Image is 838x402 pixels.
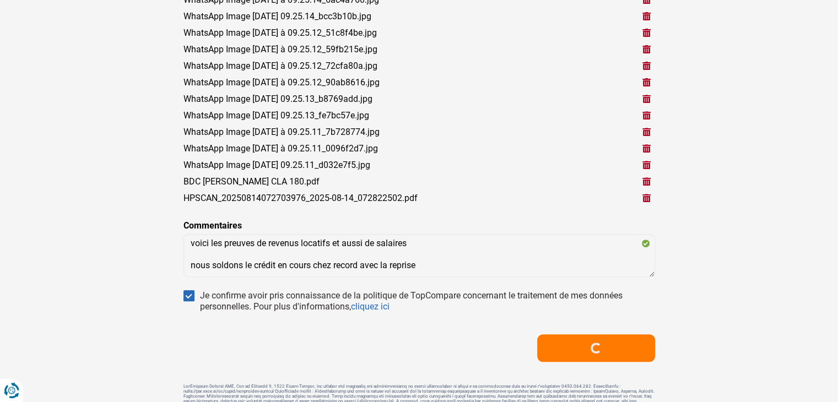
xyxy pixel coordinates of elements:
[183,219,242,232] label: Commentaires
[183,61,377,71] div: WhatsApp Image [DATE] à 09.25.12_72cfa80a.jpg
[183,110,369,121] div: WhatsApp Image [DATE] 09.25.13_fe7bc57e.jpg
[200,290,655,312] div: Je confirme avoir pris connaissance de la politique de TopCompare concernant le traitement de mes...
[183,160,370,170] div: WhatsApp Image [DATE] 09.25.11_d032e7f5.jpg
[183,176,320,187] div: BDC [PERSON_NAME] CLA 180.pdf
[183,193,418,203] div: HPSCAN_20250814072703976_2025-08-14_072822502.pdf
[183,94,372,104] div: WhatsApp Image [DATE] 09.25.13_b8769add.jpg
[183,127,380,137] div: WhatsApp Image [DATE] à 09.25.11_7b728774.jpg
[183,143,378,154] div: WhatsApp Image [DATE] à 09.25.11_0096f2d7.jpg
[183,11,371,21] div: WhatsApp Image [DATE] 09.25.14_bcc3b10b.jpg
[183,28,377,38] div: WhatsApp Image [DATE] à 09.25.12_51c8f4be.jpg
[183,77,380,88] div: WhatsApp Image [DATE] à 09.25.12_90ab8616.jpg
[351,301,390,312] a: cliquez ici
[183,44,377,55] div: WhatsApp Image [DATE] à 09.25.12_59fb215e.jpg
